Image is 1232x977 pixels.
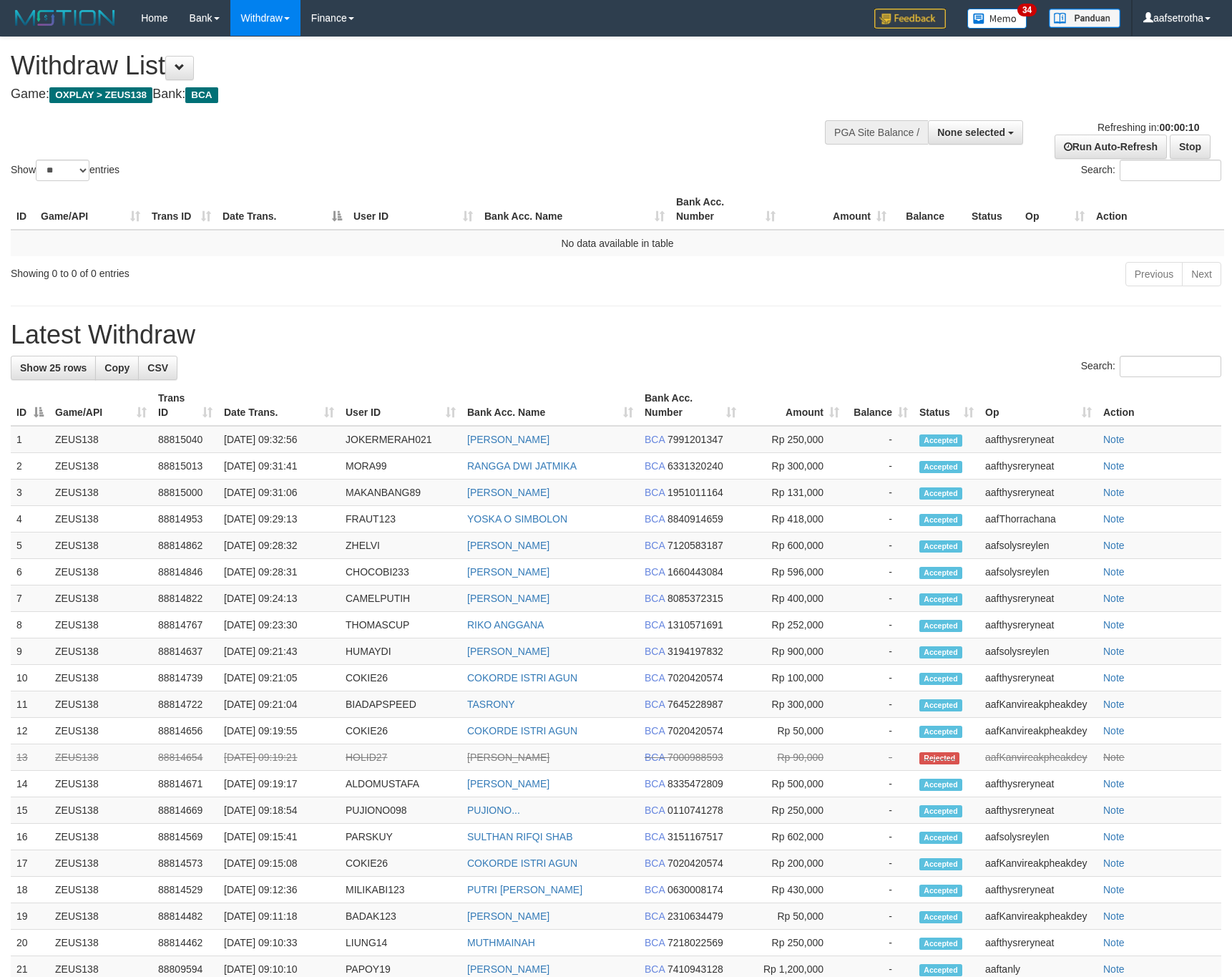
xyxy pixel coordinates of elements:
[49,87,152,103] span: OXPLAY > ZEUS138
[11,52,807,80] h1: Withdraw List
[138,356,177,380] a: CSV
[49,559,152,585] td: ZEUS138
[1159,122,1199,133] strong: 00:00:10
[218,824,340,850] td: [DATE] 09:15:41
[49,877,152,903] td: ZEUS138
[668,460,723,472] span: Copy 6331320240 to clipboard
[979,426,1097,453] td: aafthysreryneat
[742,797,845,824] td: Rp 250,000
[1103,540,1125,551] a: Note
[639,385,742,426] th: Bank Acc. Number: activate to sort column ascending
[1125,262,1183,286] a: Previous
[11,533,49,559] td: 5
[1120,160,1221,181] input: Search:
[218,665,340,691] td: [DATE] 09:21:05
[11,797,49,824] td: 15
[645,805,665,816] span: BCA
[668,487,723,498] span: Copy 1951011164 to clipboard
[218,385,340,426] th: Date Trans.: activate to sort column ascending
[668,884,723,895] span: Copy 0630008174 to clipboard
[1097,385,1221,426] th: Action
[49,585,152,612] td: ZEUS138
[1103,619,1125,631] a: Note
[11,718,49,744] td: 12
[1103,937,1125,948] a: Note
[340,559,461,585] td: CHOCOBI233
[670,189,781,230] th: Bank Acc. Number: activate to sort column ascending
[152,824,218,850] td: 88814569
[742,506,845,533] td: Rp 418,000
[218,506,340,533] td: [DATE] 09:29:13
[966,189,1020,230] th: Status
[979,385,1097,426] th: Op: activate to sort column ascending
[49,903,152,930] td: ZEUS138
[1097,122,1199,133] span: Refreshing in:
[49,638,152,665] td: ZEUS138
[979,638,1097,665] td: aafsolysreylen
[152,771,218,797] td: 88814671
[845,559,914,585] td: -
[11,638,49,665] td: 9
[11,385,49,426] th: ID: activate to sort column descending
[668,434,723,445] span: Copy 7991201347 to clipboard
[1103,752,1125,763] a: Note
[845,612,914,638] td: -
[104,362,129,374] span: Copy
[49,385,152,426] th: Game/API: activate to sort column ascending
[645,487,665,498] span: BCA
[467,963,549,975] a: [PERSON_NAME]
[340,824,461,850] td: PARSKUY
[742,850,845,877] td: Rp 200,000
[49,453,152,480] td: ZEUS138
[11,559,49,585] td: 6
[742,691,845,718] td: Rp 300,000
[467,593,549,604] a: [PERSON_NAME]
[49,480,152,506] td: ZEUS138
[742,453,845,480] td: Rp 300,000
[1103,778,1125,789] a: Note
[152,638,218,665] td: 88814637
[645,884,665,895] span: BCA
[1103,434,1125,445] a: Note
[979,718,1097,744] td: aafKanvireakpheakdey
[218,638,340,665] td: [DATE] 09:21:43
[645,460,665,472] span: BCA
[218,691,340,718] td: [DATE] 09:21:04
[1103,513,1125,525] a: Note
[1120,356,1221,377] input: Search:
[742,718,845,744] td: Rp 50,000
[152,506,218,533] td: 88814953
[645,646,665,657] span: BCA
[937,127,1005,138] span: None selected
[467,487,549,498] a: [PERSON_NAME]
[668,672,723,684] span: Copy 7020420574 to clipboard
[218,877,340,903] td: [DATE] 09:12:36
[845,638,914,665] td: -
[742,877,845,903] td: Rp 430,000
[742,533,845,559] td: Rp 600,000
[467,672,577,684] a: COKORDE ISTRI AGUN
[845,506,914,533] td: -
[1103,831,1125,842] a: Note
[668,831,723,842] span: Copy 3151167517 to clipboard
[467,540,549,551] a: [PERSON_NAME]
[340,771,461,797] td: ALDOMUSTAFA
[668,752,723,763] span: Copy 7000988593 to clipboard
[218,480,340,506] td: [DATE] 09:31:06
[340,744,461,771] td: HOLID27
[645,778,665,789] span: BCA
[645,752,665,763] span: BCA
[152,903,218,930] td: 88814482
[742,559,845,585] td: Rp 596,000
[668,540,723,551] span: Copy 7120583187 to clipboard
[919,487,962,500] span: Accepted
[11,7,119,29] img: MOTION_logo.png
[152,718,218,744] td: 88814656
[49,744,152,771] td: ZEUS138
[1020,189,1090,230] th: Op: activate to sort column ascending
[645,831,665,842] span: BCA
[919,858,962,870] span: Accepted
[742,744,845,771] td: Rp 90,000
[919,832,962,844] span: Accepted
[668,699,723,710] span: Copy 7645228987 to clipboard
